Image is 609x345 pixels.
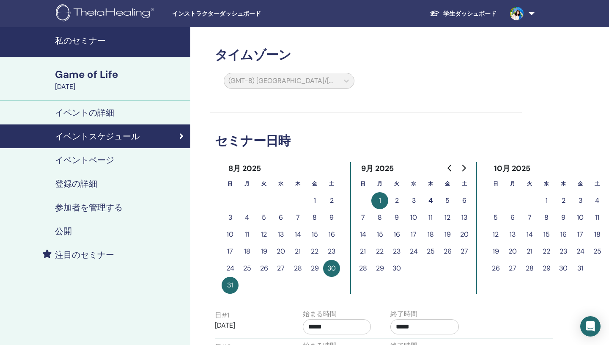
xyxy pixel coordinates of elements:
button: 14 [354,226,371,243]
button: 23 [323,243,340,260]
button: 1 [538,192,555,209]
button: 31 [572,260,589,277]
button: 14 [521,226,538,243]
button: 20 [272,243,289,260]
button: 27 [272,260,289,277]
button: 3 [405,192,422,209]
h4: 参加者を管理する [55,202,123,213]
th: 月曜日 [504,175,521,192]
button: 24 [222,260,239,277]
h4: イベントスケジュール [55,131,140,141]
button: 22 [371,243,388,260]
button: 11 [589,209,606,226]
button: 8 [371,209,388,226]
button: 29 [306,260,323,277]
th: 日曜日 [487,175,504,192]
th: 木曜日 [422,175,439,192]
button: 20 [456,226,473,243]
button: 15 [371,226,388,243]
button: 8 [306,209,323,226]
button: 19 [255,243,272,260]
button: 17 [405,226,422,243]
button: Go to previous month [443,160,457,177]
button: 3 [222,209,239,226]
div: [DATE] [55,82,185,92]
button: 20 [504,243,521,260]
div: Open Intercom Messenger [580,316,601,337]
button: 18 [589,226,606,243]
button: 31 [222,277,239,294]
button: 25 [239,260,255,277]
button: 19 [487,243,504,260]
button: 18 [239,243,255,260]
div: 8月 2025 [222,162,268,175]
button: 4 [589,192,606,209]
th: 月曜日 [371,175,388,192]
img: logo.png [56,4,157,23]
button: 23 [555,243,572,260]
button: 16 [323,226,340,243]
button: 6 [456,192,473,209]
img: graduation-cap-white.svg [430,10,440,17]
button: 26 [255,260,272,277]
th: 金曜日 [306,175,323,192]
button: 10 [405,209,422,226]
span: インストラクターダッシュボード [172,9,299,18]
a: Game of Life[DATE] [50,67,190,92]
button: 9 [388,209,405,226]
h4: イベントの詳細 [55,108,114,118]
button: 26 [487,260,504,277]
button: 13 [456,209,473,226]
button: 30 [388,260,405,277]
th: 火曜日 [255,175,272,192]
th: 土曜日 [323,175,340,192]
button: 11 [239,226,255,243]
button: 5 [255,209,272,226]
button: 29 [371,260,388,277]
button: 12 [487,226,504,243]
th: 水曜日 [538,175,555,192]
h4: 私のセミナー [55,36,185,46]
button: 30 [323,260,340,277]
button: 17 [572,226,589,243]
div: 9月 2025 [354,162,401,175]
button: 6 [504,209,521,226]
button: 28 [289,260,306,277]
h3: タイムゾーン [210,47,522,63]
h4: 登録の詳細 [55,179,97,189]
button: 7 [354,209,371,226]
button: 5 [487,209,504,226]
button: 4 [422,192,439,209]
th: 月曜日 [239,175,255,192]
button: 28 [354,260,371,277]
th: 水曜日 [272,175,289,192]
button: 21 [354,243,371,260]
button: 12 [255,226,272,243]
button: 10 [572,209,589,226]
button: 22 [538,243,555,260]
button: 18 [422,226,439,243]
button: 3 [572,192,589,209]
th: 木曜日 [289,175,306,192]
button: 14 [289,226,306,243]
button: 19 [439,226,456,243]
button: 5 [439,192,456,209]
h4: 注目のセミナー [55,250,114,260]
th: 土曜日 [456,175,473,192]
th: 日曜日 [222,175,239,192]
label: 終了時間 [390,309,417,319]
button: 9 [323,209,340,226]
button: 1 [371,192,388,209]
button: 7 [289,209,306,226]
button: 15 [538,226,555,243]
button: 4 [239,209,255,226]
label: 始まる時間 [303,309,337,319]
button: 17 [222,243,239,260]
button: 8 [538,209,555,226]
p: [DATE] [215,320,283,331]
button: 16 [388,226,405,243]
h3: セミナー日時 [210,133,522,149]
button: 1 [306,192,323,209]
div: 10月 2025 [487,162,538,175]
button: 25 [589,243,606,260]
